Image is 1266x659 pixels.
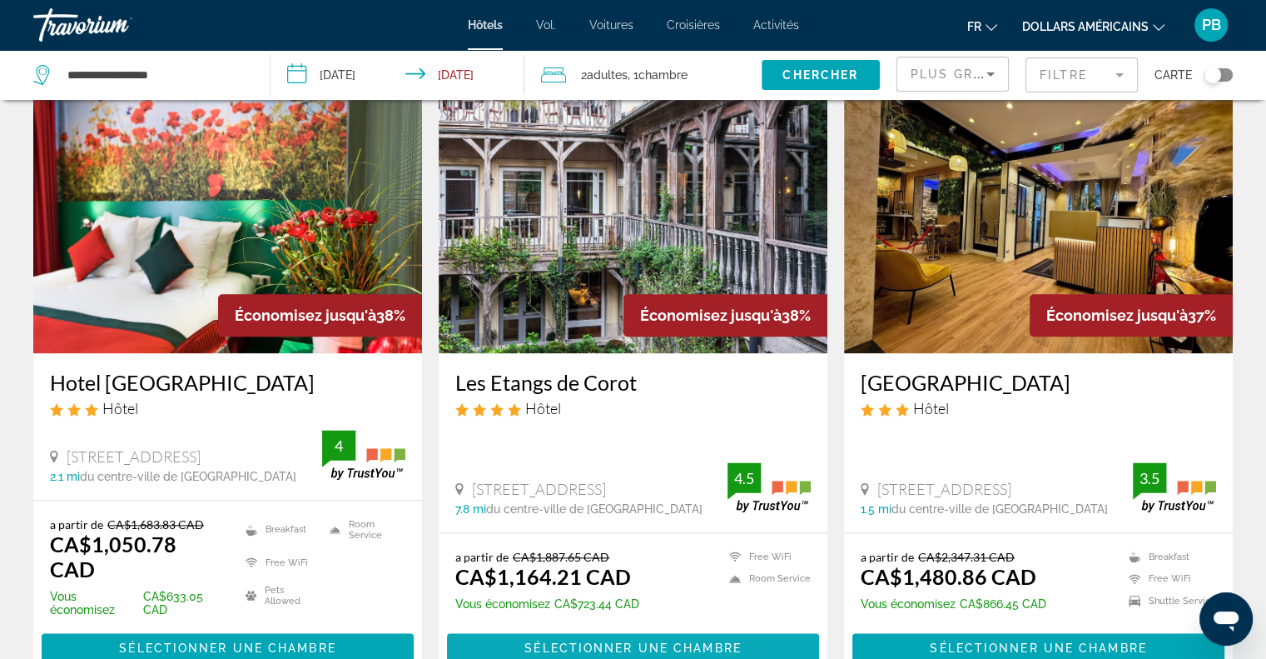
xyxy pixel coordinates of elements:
[50,399,405,417] div: 3 star Hotel
[322,430,405,479] img: trustyou-badge.svg
[439,87,827,353] img: Hotel image
[524,50,762,100] button: Travelers: 2 adults, 0 children
[1154,63,1192,87] span: Carte
[967,14,997,38] button: Changer de langue
[861,370,1216,395] a: [GEOGRAPHIC_DATA]
[50,517,103,532] span: a partir de
[1025,57,1138,93] button: Filter
[102,399,138,417] span: Hôtel
[50,470,80,483] span: 2.1 mi
[861,597,956,611] span: Vous économisez
[1046,307,1188,324] span: Économisez jusqu'à
[237,550,321,575] li: Free WiFi
[721,572,811,586] li: Room Service
[638,68,688,82] span: Chambre
[33,3,200,47] a: Travorium
[877,480,1011,498] span: [STREET_ADDRESS]
[455,370,811,395] a: Les Etangs de Corot
[472,480,606,498] span: [STREET_ADDRESS]
[455,564,631,589] ins: CA$1,164.21 CAD
[782,68,858,82] span: Chercher
[525,399,561,417] span: Hôtel
[321,517,405,542] li: Room Service
[455,550,509,564] span: a partir de
[1189,7,1233,42] button: Menu utilisateur
[844,87,1233,353] img: Hotel image
[455,399,811,417] div: 4 star Hotel
[913,399,949,417] span: Hôtel
[218,294,422,337] div: 38%
[513,550,609,564] del: CA$1,887.65 CAD
[581,63,628,87] span: 2
[235,307,376,324] span: Économisez jusqu'à
[468,18,503,32] a: Hôtels
[486,502,703,516] span: du centre-ville de [GEOGRAPHIC_DATA]
[271,50,524,100] button: Check-in date: Nov 23, 2025 Check-out date: Nov 29, 2025
[891,502,1108,516] span: du centre-ville de [GEOGRAPHIC_DATA]
[33,87,422,353] img: Hotel image
[861,502,891,516] span: 1.5 mi
[524,642,741,655] span: Sélectionner une chambre
[1133,468,1166,488] div: 3.5
[861,564,1036,589] ins: CA$1,480.86 CAD
[119,642,335,655] span: Sélectionner une chambre
[587,68,628,82] span: Adultes
[322,436,355,456] div: 4
[640,307,782,324] span: Économisez jusqu'à
[536,18,556,32] a: Vol.
[1120,572,1216,586] li: Free WiFi
[930,642,1146,655] span: Sélectionner une chambre
[50,370,405,395] a: Hotel [GEOGRAPHIC_DATA]
[1120,550,1216,564] li: Breakfast
[589,18,633,32] a: Voitures
[852,637,1224,655] a: Sélectionner une chambre
[1202,16,1221,33] font: PB
[50,590,225,617] p: CA$633.05 CAD
[237,583,321,608] li: Pets Allowed
[67,447,201,466] span: [STREET_ADDRESS]
[628,63,688,87] span: , 1
[1022,20,1149,33] font: dollars américains
[727,462,811,512] img: trustyou-badge.svg
[911,64,995,84] mat-select: Sort by
[1030,294,1233,337] div: 37%
[107,517,204,532] del: CA$1,683.83 CAD
[80,470,296,483] span: du centre-ville de [GEOGRAPHIC_DATA]
[42,637,414,655] a: Sélectionner une chambre
[753,18,799,32] a: Activités
[1199,592,1253,646] iframe: Bouton de lancement de la fenêtre de messagerie
[911,67,1110,81] span: Plus grandes économies
[50,590,139,617] span: Vous économisez
[1133,462,1216,512] img: trustyou-badge.svg
[667,18,720,32] a: Croisières
[762,60,880,90] button: Chercher
[623,294,827,337] div: 38%
[1120,594,1216,608] li: Shuttle Service
[1022,14,1164,38] button: Changer de devise
[1192,67,1233,82] button: Toggle map
[50,532,176,582] ins: CA$1,050.78 CAD
[918,550,1015,564] del: CA$2,347.31 CAD
[455,597,639,611] p: CA$723.44 CAD
[721,550,811,564] li: Free WiFi
[237,517,321,542] li: Breakfast
[727,468,761,488] div: 4.5
[861,597,1046,611] p: CA$866.45 CAD
[447,637,819,655] a: Sélectionner une chambre
[861,550,914,564] span: a partir de
[455,597,550,611] span: Vous économisez
[967,20,981,33] font: fr
[861,399,1216,417] div: 3 star Hotel
[455,502,486,516] span: 7.8 mi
